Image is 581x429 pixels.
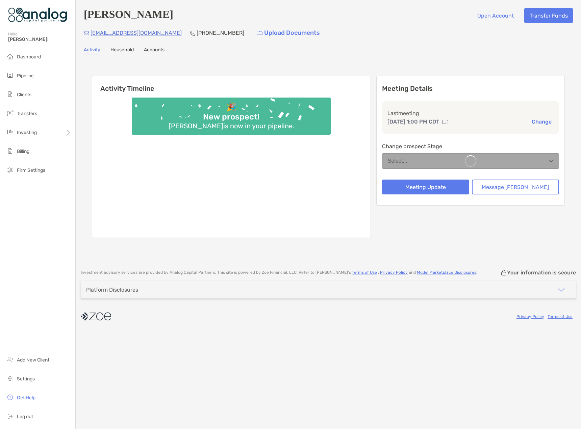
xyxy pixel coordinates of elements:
[382,84,559,93] p: Meeting Details
[81,309,111,324] img: company logo
[190,30,195,36] img: Phone Icon
[387,109,554,117] p: Last meeting
[6,374,14,382] img: settings icon
[417,270,476,275] a: Model Marketplace Disclosures
[516,314,544,319] a: Privacy Policy
[224,102,239,112] div: 🎉
[197,29,244,37] p: [PHONE_NUMBER]
[6,90,14,98] img: clients icon
[6,355,14,364] img: add_new_client icon
[84,8,173,23] h4: [PERSON_NAME]
[507,269,576,276] p: Your information is secure
[200,112,262,122] div: New prospect!
[8,3,67,27] img: Zoe Logo
[17,395,35,401] span: Get Help
[548,314,573,319] a: Terms of Use
[17,73,34,79] span: Pipeline
[110,47,134,54] a: Household
[17,92,31,98] span: Clients
[557,286,565,294] img: icon arrow
[6,52,14,60] img: dashboard icon
[387,117,439,126] p: [DATE] 1:00 PM CDT
[144,47,165,54] a: Accounts
[6,393,14,401] img: get-help icon
[472,8,519,23] button: Open Account
[17,149,29,154] span: Billing
[17,54,41,60] span: Dashboard
[6,166,14,174] img: firm-settings icon
[382,180,469,194] button: Meeting Update
[472,180,559,194] button: Message [PERSON_NAME]
[17,357,49,363] span: Add New Client
[530,118,554,125] button: Change
[17,111,37,116] span: Transfers
[524,8,573,23] button: Transfer Funds
[86,287,138,293] div: Platform Disclosures
[17,167,45,173] span: Firm Settings
[382,142,559,151] p: Change prospect Stage
[352,270,377,275] a: Terms of Use
[6,412,14,420] img: logout icon
[6,147,14,155] img: billing icon
[6,71,14,79] img: pipeline icon
[257,31,262,35] img: button icon
[166,122,297,130] div: [PERSON_NAME] is now in your pipeline.
[92,76,371,92] h6: Activity Timeline
[6,128,14,136] img: investing icon
[17,130,37,135] span: Investing
[252,26,324,40] a: Upload Documents
[84,31,89,35] img: Email Icon
[442,119,448,125] img: communication type
[84,47,100,54] a: Activity
[81,270,477,275] p: Investment advisory services are provided by Analog Capital Partners . This site is powered by Zo...
[8,36,71,42] span: [PERSON_NAME]!
[17,376,35,382] span: Settings
[91,29,182,37] p: [EMAIL_ADDRESS][DOMAIN_NAME]
[6,109,14,117] img: transfers icon
[17,414,33,420] span: Log out
[380,270,408,275] a: Privacy Policy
